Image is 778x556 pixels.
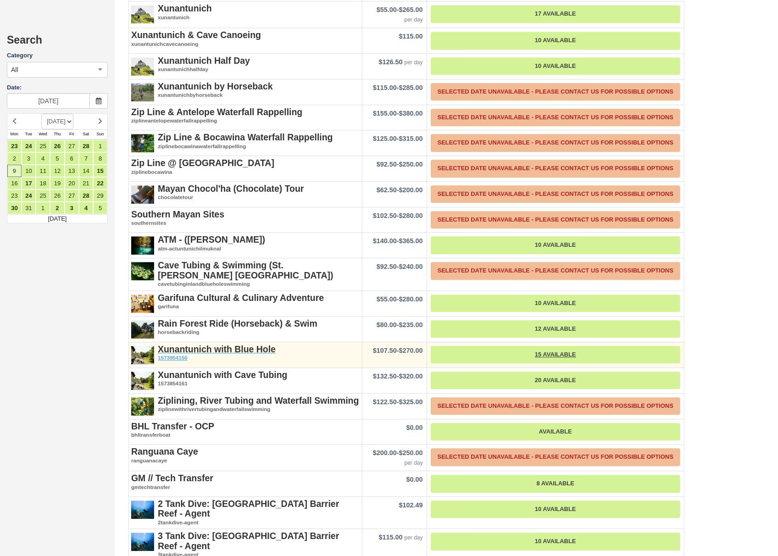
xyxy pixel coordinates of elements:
[79,177,93,189] a: 21
[377,295,397,303] span: $55.00
[22,202,36,214] a: 31
[131,370,154,393] img: S112-1
[405,17,423,23] em: per day
[158,3,212,13] strong: Xunantunich
[399,84,423,91] span: $285.00
[36,177,50,189] a: 18
[377,161,397,168] span: $92.50
[36,152,50,165] a: 4
[131,210,360,227] a: Southern Mayan Sitessouthernsites
[399,110,423,117] span: $380.00
[158,344,276,354] strong: Xunantunich with Blue Hole
[158,499,339,518] strong: 2 Tank Dive: [GEOGRAPHIC_DATA] Barrier Reef - Agent
[131,370,360,388] a: Xunantunich with Cave Tubing1573854161
[131,319,360,336] a: Rain Forest Ride (Horseback) & Swimhorsebackriding
[158,132,333,142] strong: Zip Line & Bocawina Waterfall Rappelling
[377,321,397,328] span: $80.00
[373,135,423,142] span: -
[93,165,107,177] a: 15
[131,14,360,22] em: xunantunich
[399,321,423,328] span: $235.00
[131,117,360,125] em: ziplineantelopewaterfallrappelling
[131,380,360,388] em: 1573854161
[131,184,154,207] img: S37-3
[22,165,36,177] a: 10
[36,165,50,177] a: 11
[93,189,107,202] a: 29
[406,424,423,431] span: $0.00
[431,211,680,229] a: Selected Date Unavailable - Please contact us for possible options
[131,319,154,342] img: S39-1
[405,460,423,466] em: per day
[377,186,397,194] span: $62.50
[65,202,79,214] a: 3
[373,237,423,245] span: -
[131,280,360,288] em: cavetubinginlandblueholeswimming
[65,152,79,165] a: 6
[373,212,423,219] span: -
[431,262,680,280] a: Selected Date Unavailable - Please contact us for possible options
[93,202,107,214] a: 5
[379,534,403,541] span: $115.00
[373,84,397,91] span: $115.00
[79,129,93,139] th: Sat
[50,140,64,152] a: 26
[131,245,360,253] em: atm-actuntunichilmuknal
[93,177,107,189] a: 22
[22,189,36,202] a: 24
[131,82,360,99] a: Xunantunich by Horsebackxunantunichbyhorseback
[7,165,22,177] a: 9
[431,346,680,364] a: 15 Available
[22,129,36,139] th: Tue
[373,110,423,117] span: -
[377,321,423,328] span: -
[406,476,423,483] span: $0.00
[11,65,18,74] span: All
[158,56,250,66] strong: Xunantunich Half Day
[131,209,224,219] strong: Southern Mayan Sites
[373,373,397,380] span: $132.50
[131,235,154,258] img: S42-2
[158,260,333,280] strong: Cave Tubing & Swimming (St. [PERSON_NAME] [GEOGRAPHIC_DATA])
[7,202,22,214] a: 30
[431,185,680,203] a: Selected Date Unavailable - Please contact us for possible options
[7,51,108,60] label: Category
[7,34,108,51] h2: Search
[65,140,79,152] a: 27
[131,519,360,527] em: 2tankdive-agent
[131,133,360,150] a: Zip Line & Bocawina Waterfall Rappellingziplinebocawinawaterfallrappelling
[431,372,680,389] a: 20 Available
[399,501,423,509] span: $102.49
[377,186,423,194] span: -
[131,219,360,227] em: southernsites
[131,261,360,288] a: Cave Tubing & Swimming (St. [PERSON_NAME] [GEOGRAPHIC_DATA])cavetubinginlandblueholeswimming
[399,161,423,168] span: $250.00
[131,158,274,168] strong: Zip Line @ [GEOGRAPHIC_DATA]
[131,194,360,201] em: chocolatetour
[7,152,22,165] a: 2
[399,347,423,354] span: $270.00
[158,81,273,91] strong: Xunantunich by Horseback
[431,5,680,23] a: 17 Available
[131,421,214,431] strong: BHL Transfer - OCP
[373,84,423,91] span: -
[377,263,423,270] span: -
[131,40,360,48] em: xunantunichcavecanoeing
[431,448,680,466] a: Selected Date Unavailable - Please contact us for possible options
[93,129,107,139] th: Sun
[131,107,360,125] a: Zip Line & Antelope Waterfall Rappellingziplineantelopewaterfallrappelling
[131,345,360,362] a: Xunantunich with Blue Hole1573854156
[50,165,64,177] a: 12
[158,395,359,406] strong: Ziplining, River Tubing and Waterfall Swimming
[131,499,154,522] img: S274-1
[431,320,680,338] a: 12 Available
[399,33,423,40] span: $115.00
[373,110,397,117] span: $155.00
[399,398,423,406] span: $325.00
[377,295,423,303] span: -
[399,373,423,380] span: $320.00
[399,263,423,270] span: $240.00
[7,140,22,152] a: 23
[50,177,64,189] a: 19
[65,165,79,177] a: 13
